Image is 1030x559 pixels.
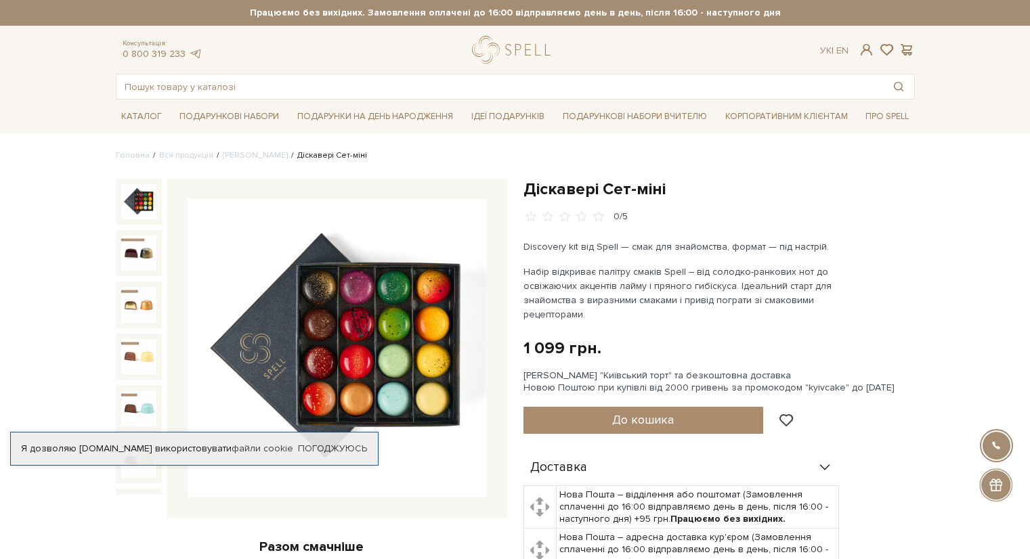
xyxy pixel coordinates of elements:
[116,106,167,127] a: Каталог
[116,150,150,160] a: Головна
[832,45,834,56] span: |
[614,210,628,223] div: 0/5
[121,287,156,322] img: Діскавері Сет-міні
[720,106,853,127] a: Корпоративним клієнтам
[612,412,674,427] span: До кошика
[123,48,186,60] a: 0 800 319 233
[188,199,487,498] img: Діскавері Сет-міні
[556,485,838,529] td: Нова Пошта – відділення або поштомат (Замовлення сплаченні до 16:00 відправляємо день в день, піс...
[121,339,156,374] img: Діскавері Сет-міні
[121,236,156,271] img: Діскавері Сет-міні
[298,443,367,455] a: Погоджуюсь
[670,513,786,524] b: Працюємо без вихідних.
[159,150,213,160] a: Вся продукція
[121,494,156,529] img: Діскавері Сет-міні
[121,390,156,426] img: Діскавері Сет-міні
[232,443,293,454] a: файли cookie
[123,39,202,48] span: Консультація:
[523,338,601,359] div: 1 099 грн.
[288,150,367,162] li: Діскавері Сет-міні
[116,7,915,19] strong: Працюємо без вихідних. Замовлення оплачені до 16:00 відправляємо день в день, після 16:00 - насту...
[523,370,915,394] div: [PERSON_NAME] "Київський торт" та безкоштовна доставка Новою Поштою при купівлі від 2000 гривень ...
[523,265,841,321] p: Набір відкриває палітру смаків Spell – від солодко-ранкових нот до освіжаючих акцентів лайму і пр...
[121,184,156,219] img: Діскавері Сет-міні
[530,462,587,474] span: Доставка
[174,106,284,127] a: Подарункові набори
[466,106,550,127] a: Ідеї подарунків
[189,48,202,60] a: telegram
[860,106,914,127] a: Про Spell
[836,45,849,56] a: En
[223,150,288,160] a: [PERSON_NAME]
[523,407,764,434] button: До кошика
[883,74,914,99] button: Пошук товару у каталозі
[557,105,712,128] a: Подарункові набори Вчителю
[523,179,915,200] h1: Діскавері Сет-міні
[523,240,841,254] p: Discovery kit від Spell — смак для знайомства, формат — під настрій.
[116,538,507,556] div: Разом смачніше
[11,443,378,455] div: Я дозволяю [DOMAIN_NAME] використовувати
[472,36,557,64] a: logo
[292,106,458,127] a: Подарунки на День народження
[116,74,883,99] input: Пошук товару у каталозі
[820,45,849,57] div: Ук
